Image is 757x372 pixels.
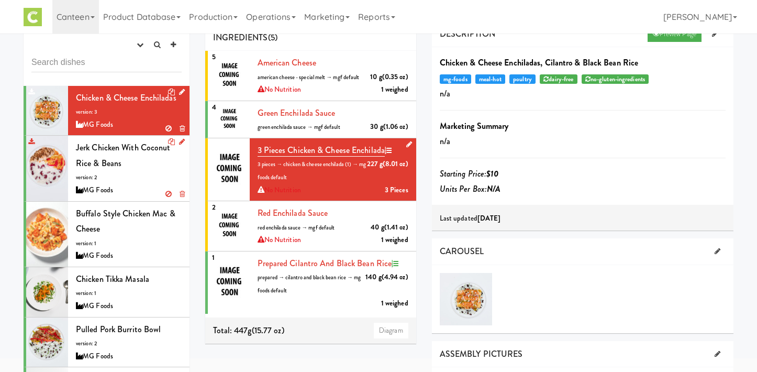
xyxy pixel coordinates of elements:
i: Recipe [385,147,392,154]
span: Total: 447g [213,324,252,336]
span: Chicken Tikka Masala [76,273,149,285]
span: (5) [268,31,277,43]
span: DESCRIPTION [440,28,495,40]
span: (8.01 oz) [383,159,408,169]
span: Last updated [440,213,501,223]
img: Micromart [24,8,42,26]
div: 10 g [370,71,408,84]
i: Recipe [392,260,398,267]
span: american cheese - special melt → mgf default [258,73,360,81]
input: Search dishes [31,53,182,72]
b: N/A [487,183,500,195]
div: MG Foods [76,249,182,262]
div: 30 g [370,121,408,134]
li: 4Green Enchilada Sauce30 g(1.06 oz)green enchilada sauce → mgf default [205,101,416,138]
span: Buffalo Style Chicken Mac & Cheese [76,207,175,235]
div: 40 g [371,221,408,234]
span: 3 [208,135,220,154]
span: 5 [208,48,220,66]
div: 227 g [367,158,408,171]
a: 3 pieces Chicken & Cheese Enchilada [258,144,385,157]
div: MG Foods [76,300,182,313]
span: mg-foods [440,74,471,84]
span: No Nutrition [258,235,301,245]
span: Pulled Pork Burrito Bowl [76,323,161,335]
span: meal-hot [475,74,505,84]
span: 3 pieces → chicken & cheese enchilada (1) → mg foods default [258,160,366,181]
li: 33 pieces Chicken & Cheese Enchilada227 g(8.01 oz)3 pieces → chicken & cheese enchilada (1) → mg ... [205,138,416,201]
a: Green Enchilada Sauce [258,107,336,119]
span: (0.35 oz) [382,72,408,82]
li: Chicken Tikka Masalaversion: 1MG Foods [24,267,190,318]
span: (1.06 oz) [383,122,408,132]
li: Chicken & Cheese Enchiladasversion: 3MG Foods [24,86,190,136]
i: Units Per Box: [440,183,501,195]
b: $10 [486,168,498,180]
span: 4 [208,98,220,116]
li: 2Red Enchilada Sauce40 g(1.41 oz)red enchilada sauce → mgf default1 weighed No Nutrition [205,201,416,251]
div: MG Foods [76,118,182,132]
li: Buffalo Style Chicken Mac & Cheeseversion: 1MG Foods [24,202,190,267]
a: Preview Page [648,26,702,42]
span: poultry [509,74,536,84]
a: prepared cilantro and black bean rice [258,257,392,269]
span: (4.94 oz) [382,272,408,282]
div: 1 weighed [381,83,408,96]
span: red enchilada sauce → mgf default [258,224,335,232]
span: No Nutrition [258,84,301,94]
b: Marketing Summary [440,120,509,132]
i: Starting Price: [440,168,499,180]
span: prepared → cilantro and black bean rice → mg foods default [258,273,361,294]
a: Diagram [374,323,408,338]
div: MG Foods [76,350,182,363]
li: Pulled Pork Burrito Bowlversion: 2MG Foods [24,318,190,368]
p: n/a [440,134,726,149]
div: 1 weighed [381,297,408,310]
li: 5American cheese10 g(0.35 oz)american cheese - special melt → mgf default1 weighed No Nutrition [205,51,416,101]
span: (1.41 oz) [384,222,408,232]
span: INGREDIENTS [213,31,268,43]
span: non-halal-chicken [540,74,577,84]
span: version: 3 [76,108,97,116]
p: n/a [440,86,726,102]
li: 1prepared cilantro and black bean rice140 g(4.94 oz)prepared → cilantro and black bean rice → mg ... [205,251,416,314]
span: Chicken & Cheese Enchiladas [76,92,176,104]
span: CAROUSEL [440,245,484,257]
div: 140 g [365,271,408,284]
span: version: 1 [76,239,96,247]
span: version: 2 [76,173,97,181]
span: non-halal-chicken [582,74,649,84]
span: version: 1 [76,289,96,297]
div: 3 Pieces [385,184,408,197]
a: American cheese [258,57,317,69]
span: ASSEMBLY PICTURES [440,348,523,360]
span: 3 pieces Chicken & Cheese Enchilada [258,144,385,156]
div: 1 weighed [381,234,408,247]
span: (15.77 oz) [252,324,284,336]
span: Jerk Chicken with Coconut Rice & Beans [76,141,171,169]
b: [DATE] [477,213,501,223]
li: Jerk Chicken with Coconut Rice & Beansversion: 2MG Foods [24,136,190,201]
b: Chicken & Cheese Enchiladas, Cilantro & Black Bean Rice [440,57,639,69]
span: 1 [208,248,219,267]
span: 2 [208,198,220,216]
span: version: 2 [76,340,97,347]
span: No Nutrition [258,185,301,195]
a: Red Enchilada Sauce [258,207,328,219]
span: green enchilada sauce → mgf default [258,123,340,131]
div: MG Foods [76,184,182,197]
